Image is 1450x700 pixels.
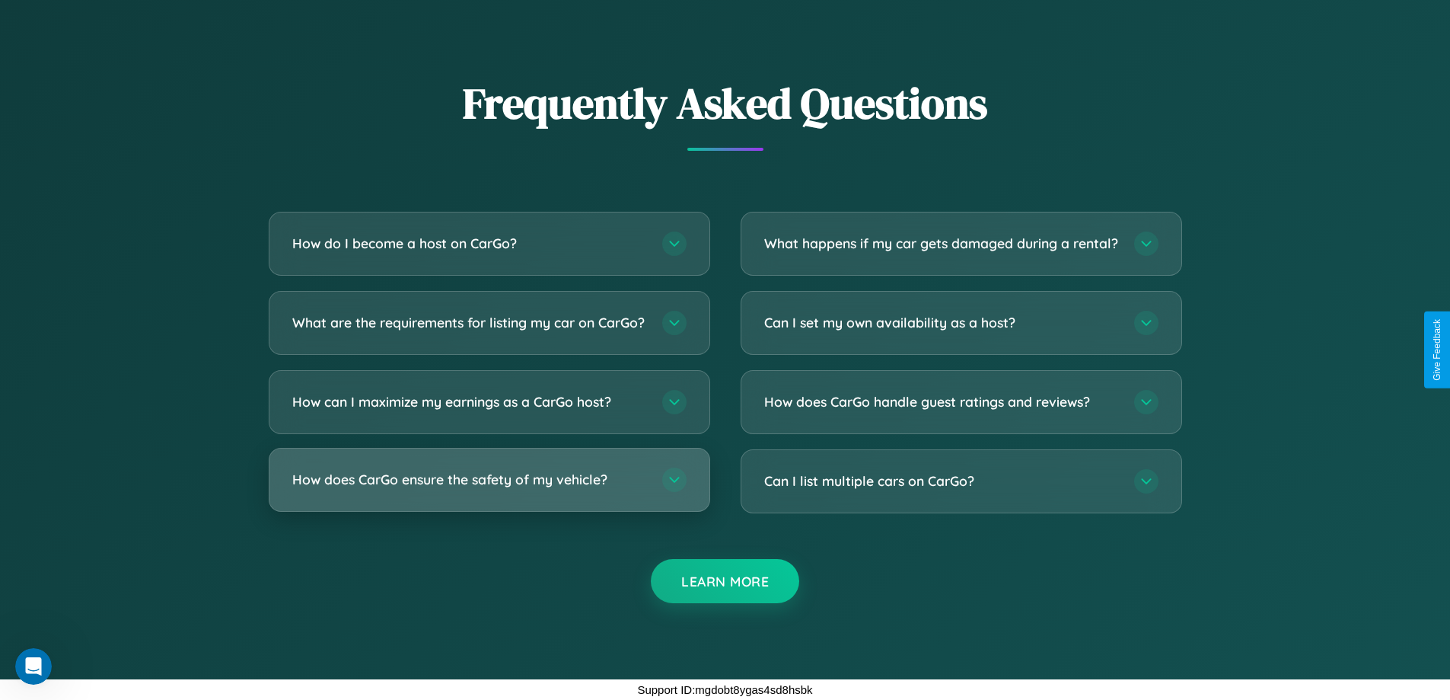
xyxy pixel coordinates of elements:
[764,313,1119,332] h3: Can I set my own availability as a host?
[764,234,1119,253] h3: What happens if my car gets damaged during a rental?
[292,392,647,411] h3: How can I maximize my earnings as a CarGo host?
[292,234,647,253] h3: How do I become a host on CarGo?
[637,679,812,700] p: Support ID: mgdobt8ygas4sd8hsbk
[651,559,799,603] button: Learn More
[764,471,1119,491] h3: Can I list multiple cars on CarGo?
[1432,319,1442,381] div: Give Feedback
[292,313,647,332] h3: What are the requirements for listing my car on CarGo?
[764,392,1119,411] h3: How does CarGo handle guest ratings and reviews?
[269,74,1182,133] h2: Frequently Asked Questions
[15,648,52,685] iframe: Intercom live chat
[292,470,647,489] h3: How does CarGo ensure the safety of my vehicle?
